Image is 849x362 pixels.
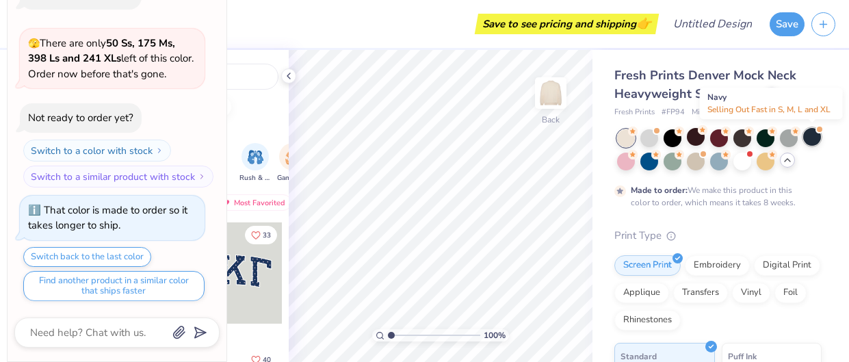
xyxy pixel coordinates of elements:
div: Print Type [614,228,822,244]
input: Untitled Design [662,10,763,38]
span: 33 [263,232,271,239]
img: Game Day Image [285,149,301,165]
span: Minimum Order: 50 + [692,107,760,118]
div: Not ready to order yet? [28,111,133,125]
img: Switch to a similar product with stock [198,172,206,181]
div: That color is made to order so it takes longer to ship. [28,203,187,233]
span: 100 % [484,329,506,341]
span: Selling Out Fast in S, M, L and XL [707,104,831,115]
span: # FP94 [662,107,685,118]
button: Save [770,12,805,36]
strong: Made to order: [631,185,688,196]
div: filter for Game Day [277,143,309,183]
div: Foil [774,283,807,303]
button: Switch back to the last color [23,247,151,267]
img: Rush & Bid Image [248,149,263,165]
button: Like [245,226,277,244]
span: Game Day [277,173,309,183]
button: Switch to a color with stock [23,140,171,161]
div: Screen Print [614,255,681,276]
div: filter for Rush & Bid [239,143,271,183]
button: Find another product in a similar color that ships faster [23,271,205,301]
img: Switch to a color with stock [155,146,164,155]
div: Most Favorited [214,194,291,211]
span: 🫣 [28,37,40,50]
button: filter button [239,143,271,183]
span: Fresh Prints Denver Mock Neck Heavyweight Sweatshirt [614,67,796,102]
div: Digital Print [754,255,820,276]
span: 👉 [636,15,651,31]
div: Navy [700,88,843,119]
span: Rush & Bid [239,173,271,183]
span: Fresh Prints [614,107,655,118]
div: We make this product in this color to order, which means it takes 8 weeks. [631,184,799,209]
button: Switch to a similar product with stock [23,166,213,188]
img: Back [537,79,564,107]
span: There are only left of this color. Order now before that's gone. [28,36,194,81]
div: Applique [614,283,669,303]
div: Back [542,114,560,126]
div: Transfers [673,283,728,303]
button: filter button [277,143,309,183]
div: Vinyl [732,283,770,303]
div: Embroidery [685,255,750,276]
div: Rhinestones [614,310,681,331]
div: Save to see pricing and shipping [478,14,655,34]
